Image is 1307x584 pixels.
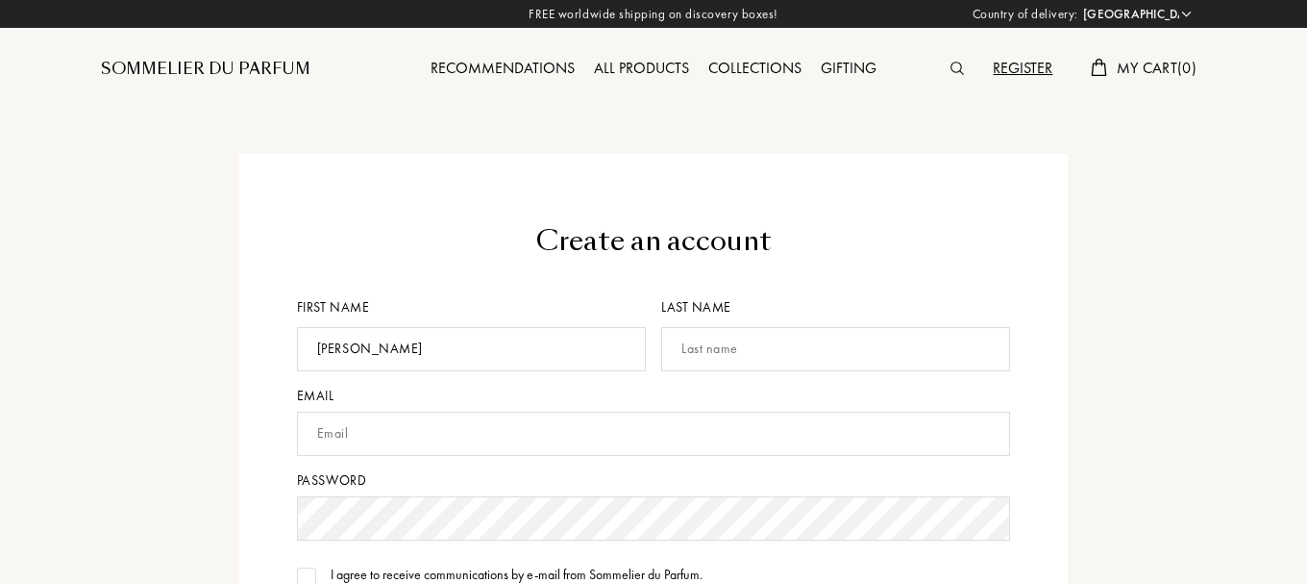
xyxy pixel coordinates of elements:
input: Last name [661,327,1010,371]
div: Password [297,470,1011,491]
input: Email [297,412,1011,456]
div: Recommendations [421,57,584,82]
a: Sommelier du Parfum [101,58,310,81]
a: Collections [699,58,811,78]
a: Recommendations [421,58,584,78]
div: Collections [699,57,811,82]
a: All products [584,58,699,78]
span: Country of delivery: [973,5,1078,24]
div: Register [983,57,1062,82]
span: My Cart ( 0 ) [1117,58,1196,78]
div: Email [297,386,1011,406]
div: Gifting [811,57,886,82]
img: search_icn.svg [950,62,964,75]
a: Gifting [811,58,886,78]
div: Last name [661,297,1010,317]
a: Register [983,58,1062,78]
div: Create an account [297,221,1011,262]
div: All products [584,57,699,82]
img: valide.svg [300,572,313,582]
div: First name [297,297,653,317]
img: cart.svg [1091,59,1106,76]
input: First name [297,327,646,371]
